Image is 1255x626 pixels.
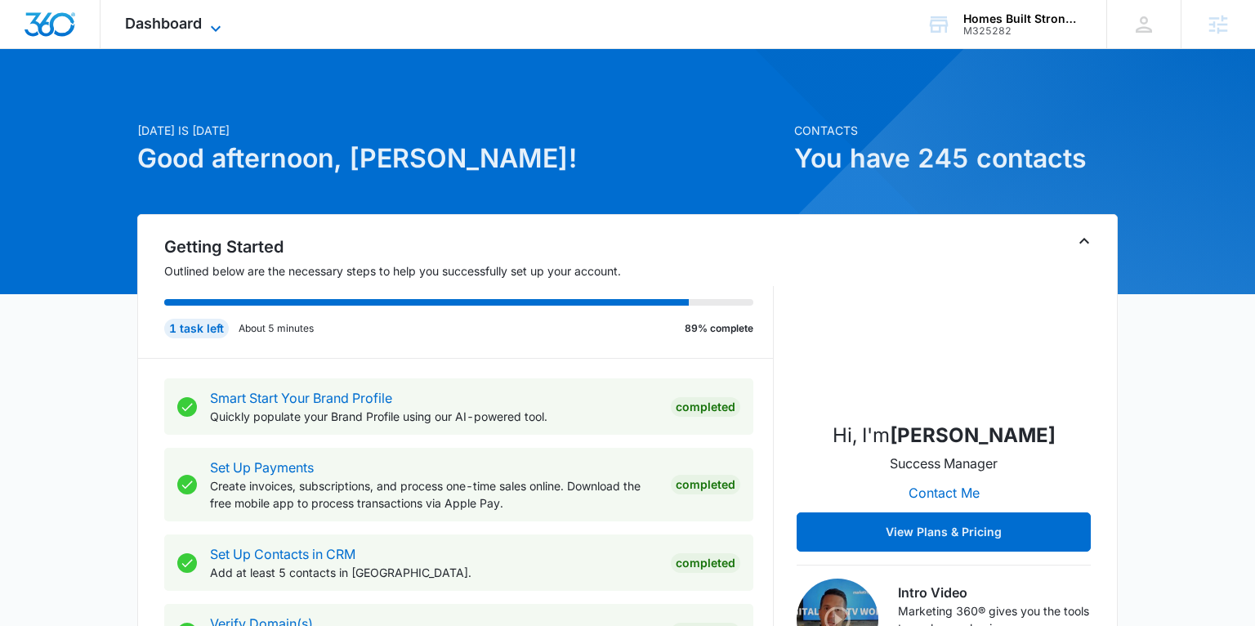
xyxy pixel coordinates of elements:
[862,244,1025,408] img: Sam Coduto
[210,564,658,581] p: Add at least 5 contacts in [GEOGRAPHIC_DATA].
[794,139,1118,178] h1: You have 245 contacts
[963,25,1083,37] div: account id
[239,321,314,336] p: About 5 minutes
[210,477,658,512] p: Create invoices, subscriptions, and process one-time sales online. Download the free mobile app t...
[892,473,996,512] button: Contact Me
[1074,231,1094,251] button: Toggle Collapse
[210,546,355,562] a: Set Up Contacts in CRM
[210,459,314,476] a: Set Up Payments
[963,12,1083,25] div: account name
[671,553,740,573] div: Completed
[137,122,784,139] p: [DATE] is [DATE]
[210,408,658,425] p: Quickly populate your Brand Profile using our AI-powered tool.
[890,423,1056,447] strong: [PERSON_NAME]
[671,475,740,494] div: Completed
[685,321,753,336] p: 89% complete
[898,583,1091,602] h3: Intro Video
[671,397,740,417] div: Completed
[794,122,1118,139] p: Contacts
[890,454,998,473] p: Success Manager
[164,235,774,259] h2: Getting Started
[137,139,784,178] h1: Good afternoon, [PERSON_NAME]!
[797,512,1091,552] button: View Plans & Pricing
[125,15,202,32] span: Dashboard
[210,390,392,406] a: Smart Start Your Brand Profile
[164,262,774,279] p: Outlined below are the necessary steps to help you successfully set up your account.
[164,319,229,338] div: 1 task left
[833,421,1056,450] p: Hi, I'm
